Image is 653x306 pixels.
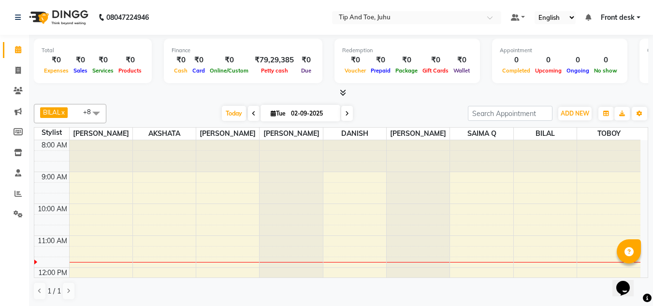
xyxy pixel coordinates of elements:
span: BILAL [43,108,60,116]
span: BILAL [514,128,577,140]
div: 0 [564,55,592,66]
div: 11:00 AM [36,236,69,246]
span: Gift Cards [420,67,451,74]
div: 0 [500,55,533,66]
div: ₹0 [42,55,71,66]
div: 9:00 AM [40,172,69,182]
a: x [60,108,65,116]
div: Total [42,46,144,55]
div: ₹0 [116,55,144,66]
span: Package [393,67,420,74]
span: Expenses [42,67,71,74]
div: Finance [172,46,315,55]
div: ₹0 [172,55,190,66]
img: logo [25,4,91,31]
span: ADD NEW [561,110,589,117]
span: [PERSON_NAME] [260,128,322,140]
span: Due [299,67,314,74]
iframe: chat widget [612,267,643,296]
span: Services [90,67,116,74]
input: Search Appointment [468,106,552,121]
div: 8:00 AM [40,140,69,150]
div: ₹79,29,385 [251,55,298,66]
div: Appointment [500,46,620,55]
span: 1 / 1 [47,286,61,296]
span: Cash [172,67,190,74]
span: Sales [71,67,90,74]
div: 0 [533,55,564,66]
div: ₹0 [420,55,451,66]
div: 0 [592,55,620,66]
span: DANISH [323,128,386,140]
div: ₹0 [90,55,116,66]
input: 2025-09-02 [288,106,336,121]
span: Prepaid [368,67,393,74]
span: [PERSON_NAME] [196,128,259,140]
button: ADD NEW [558,107,592,120]
div: 12:00 PM [36,268,69,278]
span: Online/Custom [207,67,251,74]
span: Petty cash [259,67,290,74]
div: ₹0 [207,55,251,66]
span: AKSHATA [133,128,196,140]
div: ₹0 [451,55,472,66]
div: ₹0 [368,55,393,66]
span: Ongoing [564,67,592,74]
div: ₹0 [190,55,207,66]
span: Completed [500,67,533,74]
div: ₹0 [393,55,420,66]
div: ₹0 [298,55,315,66]
b: 08047224946 [106,4,149,31]
span: [PERSON_NAME] [70,128,132,140]
span: Front desk [601,13,635,23]
span: [PERSON_NAME] [387,128,450,140]
div: 10:00 AM [36,204,69,214]
span: Upcoming [533,67,564,74]
div: Redemption [342,46,472,55]
div: ₹0 [342,55,368,66]
span: SAIMA Q [450,128,513,140]
span: Voucher [342,67,368,74]
span: +8 [83,108,98,116]
span: Card [190,67,207,74]
span: Products [116,67,144,74]
div: ₹0 [71,55,90,66]
div: Stylist [34,128,69,138]
span: TOBOY [577,128,640,140]
span: Today [222,106,246,121]
span: No show [592,67,620,74]
span: Wallet [451,67,472,74]
span: Tue [268,110,288,117]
